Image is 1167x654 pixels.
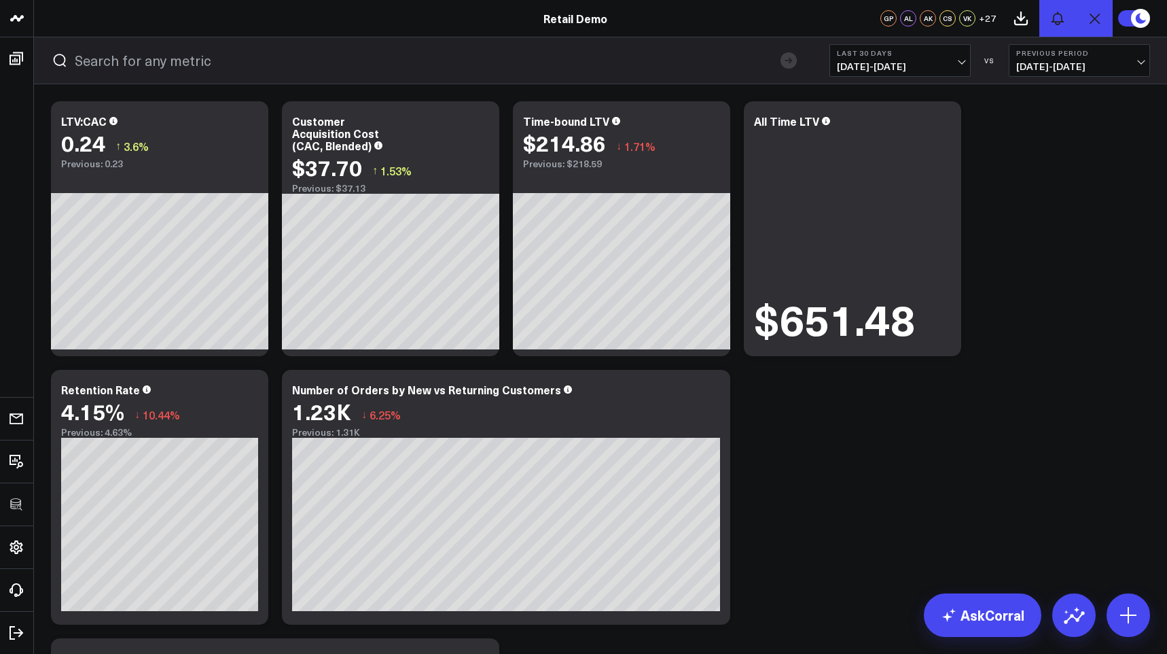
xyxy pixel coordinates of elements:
[372,162,378,179] span: ↑
[292,427,720,438] div: Previous: 1.31K
[979,10,996,27] button: +27
[754,297,915,339] div: $651.48
[292,183,489,194] div: Previous: $37.13
[754,114,819,128] div: All Time LTV
[924,593,1041,637] a: AskCorral
[977,56,1002,65] div: VS
[920,10,936,27] div: AK
[115,137,121,155] span: ↑
[61,427,258,438] div: Previous: 4.63%
[124,139,149,154] span: 3.6%
[523,158,720,169] div: Previous: $218.59
[523,114,609,128] div: Time-bound LTV
[837,61,963,72] span: [DATE] - [DATE]
[616,137,622,155] span: ↓
[292,114,379,153] div: Customer Acquisition Cost (CAC, Blended)
[1016,49,1143,57] b: Previous Period
[939,10,956,27] div: CS
[979,14,996,23] span: + 27
[837,49,963,57] b: Last 30 Days
[61,114,107,128] div: LTV:CAC
[134,406,140,424] span: ↓
[900,10,916,27] div: AL
[361,406,367,424] span: ↓
[380,163,412,178] span: 1.53%
[959,10,975,27] div: VK
[61,382,140,397] div: Retention Rate
[75,50,774,71] input: Search for any metric
[1009,44,1150,77] button: Previous Period[DATE]-[DATE]
[880,10,897,27] div: GP
[370,407,401,422] span: 6.25%
[1016,61,1143,72] span: [DATE] - [DATE]
[61,399,124,424] div: 4.15%
[543,11,607,26] a: Retail Demo
[292,382,561,397] div: Number of Orders by New vs Returning Customers
[61,158,258,169] div: Previous: 0.23
[624,139,656,154] span: 1.71%
[292,399,351,424] div: 1.23K
[829,44,971,77] button: Last 30 Days[DATE]-[DATE]
[143,407,180,422] span: 10.44%
[523,131,606,155] div: $214.86
[292,155,362,179] div: $37.70
[61,131,105,155] div: 0.24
